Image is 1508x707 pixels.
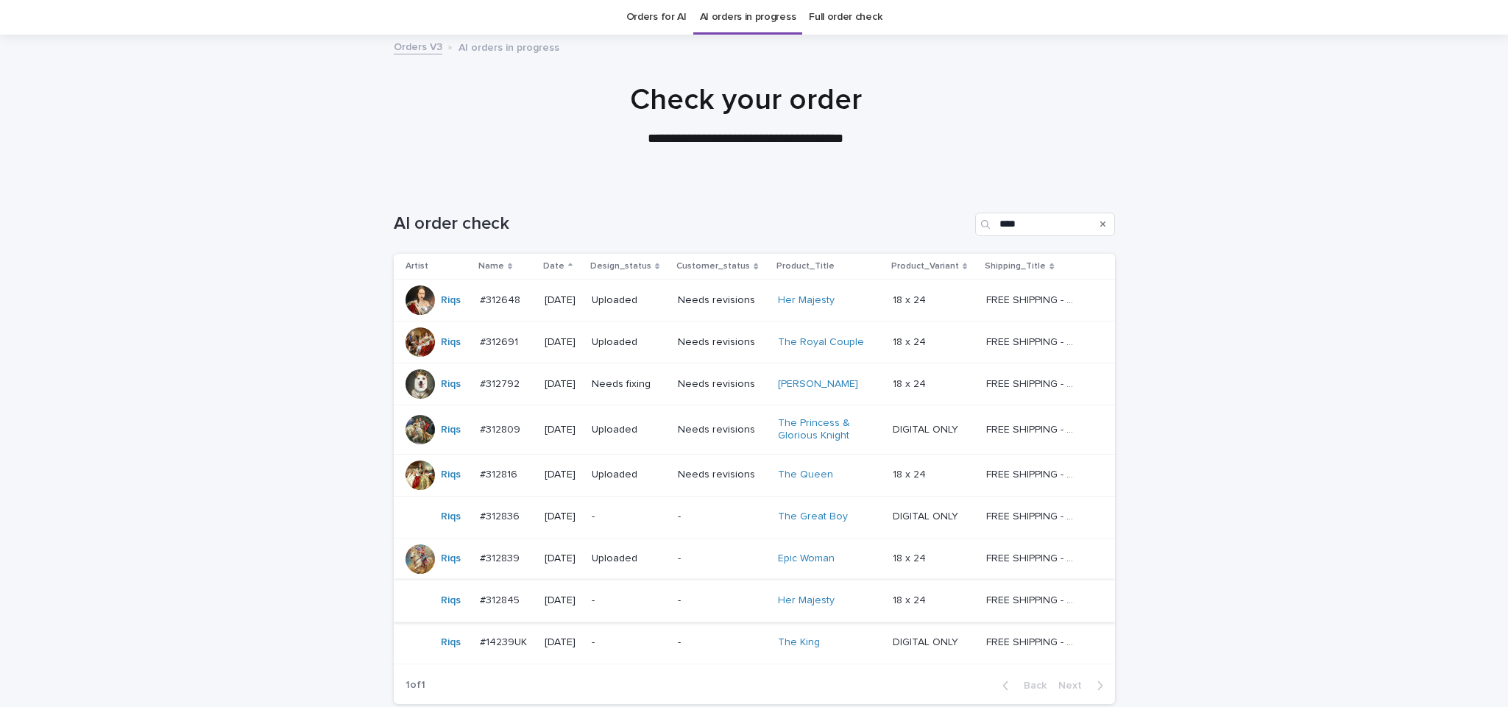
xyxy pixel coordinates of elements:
[893,508,961,523] p: DIGITAL ONLY
[678,469,766,481] p: Needs revisions
[459,38,559,54] p: AI orders in progress
[545,469,580,481] p: [DATE]
[678,424,766,436] p: Needs revisions
[986,633,1081,649] p: FREE SHIPPING - preview in 1-2 business days, after your approval delivery will take 10-12 busine...
[480,508,523,523] p: #312836
[545,636,580,649] p: [DATE]
[480,421,523,436] p: #312809
[678,553,766,565] p: -
[592,378,666,391] p: Needs fixing
[678,511,766,523] p: -
[590,258,651,274] p: Design_status
[1052,679,1115,692] button: Next
[1058,681,1091,691] span: Next
[986,333,1081,349] p: FREE SHIPPING - preview in 1-2 business days, after your approval delivery will take 5-10 b.d.
[441,469,461,481] a: Riqs
[776,258,835,274] p: Product_Title
[986,466,1081,481] p: FREE SHIPPING - preview in 1-2 business days, after your approval delivery will take 5-10 b.d.
[478,258,504,274] p: Name
[678,294,766,307] p: Needs revisions
[986,591,1081,607] p: FREE SHIPPING - preview in 1-2 business days, after your approval delivery will take 5-10 b.d.
[778,553,835,565] a: Epic Woman
[545,511,580,523] p: [DATE]
[778,378,858,391] a: [PERSON_NAME]
[543,258,564,274] p: Date
[480,591,523,607] p: #312845
[545,424,580,436] p: [DATE]
[394,38,442,54] a: Orders V3
[394,622,1115,664] tr: Riqs #14239UK#14239UK [DATE]--The King DIGITAL ONLYDIGITAL ONLY FREE SHIPPING - preview in 1-2 bu...
[394,363,1115,405] tr: Riqs #312792#312792 [DATE]Needs fixingNeeds revisions[PERSON_NAME] 18 x 2418 x 24 FREE SHIPPING -...
[893,633,961,649] p: DIGITAL ONLY
[986,550,1081,565] p: FREE SHIPPING - preview in 1-2 business days, after your approval delivery will take 5-10 b.d.
[778,336,864,349] a: The Royal Couple
[480,550,523,565] p: #312839
[678,336,766,349] p: Needs revisions
[893,466,929,481] p: 18 x 24
[975,213,1115,236] input: Search
[592,424,666,436] p: Uploaded
[778,511,848,523] a: The Great Boy
[676,258,750,274] p: Customer_status
[406,258,428,274] p: Artist
[394,538,1115,580] tr: Riqs #312839#312839 [DATE]Uploaded-Epic Woman 18 x 2418 x 24 FREE SHIPPING - preview in 1-2 busin...
[985,258,1046,274] p: Shipping_Title
[678,636,766,649] p: -
[592,553,666,565] p: Uploaded
[778,636,820,649] a: The King
[778,469,833,481] a: The Queen
[678,594,766,607] p: -
[545,294,580,307] p: [DATE]
[991,679,1052,692] button: Back
[441,378,461,391] a: Riqs
[545,378,580,391] p: [DATE]
[480,466,520,481] p: #312816
[1015,681,1047,691] span: Back
[986,291,1081,307] p: FREE SHIPPING - preview in 1-2 business days, after your approval delivery will take 5-10 b.d.
[778,594,835,607] a: Her Majesty
[441,594,461,607] a: Riqs
[394,321,1115,363] tr: Riqs #312691#312691 [DATE]UploadedNeeds revisionsThe Royal Couple 18 x 2418 x 24 FREE SHIPPING - ...
[986,508,1081,523] p: FREE SHIPPING - preview in 1-2 business days, after your approval delivery will take 5-10 b.d.
[592,294,666,307] p: Uploaded
[394,280,1115,321] tr: Riqs #312648#312648 [DATE]UploadedNeeds revisionsHer Majesty 18 x 2418 x 24 FREE SHIPPING - previ...
[385,82,1106,118] h1: Check your order
[893,333,929,349] p: 18 x 24
[891,258,959,274] p: Product_Variant
[441,336,461,349] a: Riqs
[480,633,530,649] p: #14239UK
[441,553,461,565] a: Riqs
[394,405,1115,455] tr: Riqs #312809#312809 [DATE]UploadedNeeds revisionsThe Princess & Glorious Knight DIGITAL ONLYDIGIT...
[592,511,666,523] p: -
[678,378,766,391] p: Needs revisions
[986,421,1081,436] p: FREE SHIPPING - preview in 1-2 business days, after your approval delivery will take 5-10 b.d.
[441,511,461,523] a: Riqs
[480,291,523,307] p: #312648
[441,636,461,649] a: Riqs
[394,580,1115,622] tr: Riqs #312845#312845 [DATE]--Her Majesty 18 x 2418 x 24 FREE SHIPPING - preview in 1-2 business da...
[592,469,666,481] p: Uploaded
[394,213,969,235] h1: AI order check
[545,336,580,349] p: [DATE]
[592,636,666,649] p: -
[394,667,437,703] p: 1 of 1
[893,291,929,307] p: 18 x 24
[545,553,580,565] p: [DATE]
[893,591,929,607] p: 18 x 24
[893,550,929,565] p: 18 x 24
[394,496,1115,538] tr: Riqs #312836#312836 [DATE]--The Great Boy DIGITAL ONLYDIGITAL ONLY FREE SHIPPING - preview in 1-2...
[592,594,666,607] p: -
[778,417,870,442] a: The Princess & Glorious Knight
[592,336,666,349] p: Uploaded
[778,294,835,307] a: Her Majesty
[986,375,1081,391] p: FREE SHIPPING - preview in 1-2 business days, after your approval delivery will take 5-10 b.d.
[893,375,929,391] p: 18 x 24
[441,294,461,307] a: Riqs
[893,421,961,436] p: DIGITAL ONLY
[441,424,461,436] a: Riqs
[545,594,580,607] p: [DATE]
[394,454,1115,496] tr: Riqs #312816#312816 [DATE]UploadedNeeds revisionsThe Queen 18 x 2418 x 24 FREE SHIPPING - preview...
[480,375,523,391] p: #312792
[480,333,521,349] p: #312691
